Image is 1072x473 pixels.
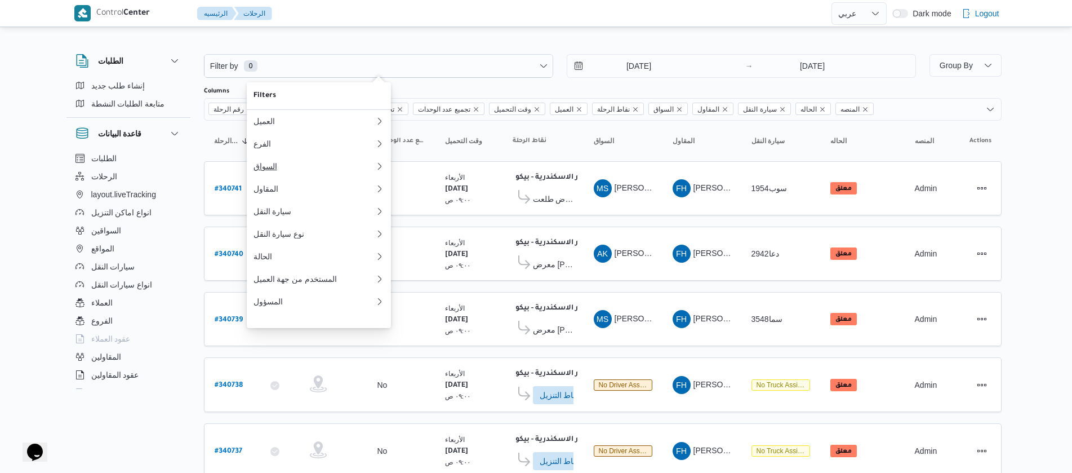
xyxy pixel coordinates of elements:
[253,184,375,193] div: المقاول
[908,9,951,18] span: Dark mode
[915,315,937,324] span: Admin
[929,54,1002,77] button: Group By
[550,103,588,115] span: العميل
[910,132,940,150] button: المنصه
[247,290,391,313] button: المسؤول
[445,392,471,400] small: ٠٩:٠٠ ص
[253,297,375,306] div: المسؤول
[91,350,121,364] span: المقاولين
[91,314,113,328] span: الفروع
[71,330,186,348] button: عقود العملاء
[835,382,852,389] b: معلق
[693,183,777,192] span: [PERSON_NAME]ه تربو
[533,452,596,470] button: ادخل تفاصيل نقاط التنزيل
[594,245,612,263] div: Aiamun Khamais Rafaaa Muhammad
[253,117,375,126] div: العميل
[213,103,244,116] span: رقم الرحلة
[515,304,631,312] b: مخزن فرونت دور الاسكندرية - بيكو
[673,136,695,145] span: المقاول
[71,167,186,185] button: الرحلات
[830,445,857,457] span: معلق
[71,294,186,312] button: العملاء
[915,249,937,258] span: Admin
[91,296,113,310] span: العملاء
[209,59,239,73] span: Filter by
[214,136,239,145] span: رقم الرحلة; Sorted in descending order
[693,249,777,258] span: [PERSON_NAME]ه تربو
[91,260,135,273] span: سيارات النقل
[247,223,391,245] button: نوع سيارة النقل
[751,249,779,258] span: دعا2942
[692,103,733,115] span: المقاول
[751,184,787,193] span: سوب1954
[747,132,815,150] button: سيارة النقل
[208,103,258,115] span: رقم الرحلة
[91,278,153,291] span: انواع سيارات النقل
[975,7,999,20] span: Logout
[445,239,465,246] small: الأربعاء
[668,132,736,150] button: المقاول
[377,380,388,390] div: No
[74,5,91,21] img: X8yXhbKr1z7QwAAAABJRU5ErkJggg==
[757,55,869,77] input: Press the down key to open a popover containing a calendar.
[751,445,810,457] span: No Truck Assigned
[599,447,657,455] span: No driver assigned
[751,136,785,145] span: سيارة النقل
[71,185,186,204] button: layout.liveTracking
[751,315,782,324] span: سما3548
[71,276,186,294] button: انواع سيارات النقل
[71,366,186,384] button: عقود المقاولين
[445,304,465,312] small: الأربعاء
[247,110,391,132] button: العميل
[418,103,470,116] span: تجميع عدد الوحدات
[693,379,777,388] span: [PERSON_NAME]ه تربو
[215,382,243,390] b: # 340738
[973,179,991,197] button: Actions
[969,136,991,145] span: Actions
[253,162,375,171] div: السواق
[515,370,631,378] b: مخزن فرونت دور الاسكندرية - بيكو
[597,103,630,116] span: نقاط الرحلة
[397,106,403,113] button: Remove تحديد النطاق الجغرافى from selection in this group
[75,54,181,68] button: الطلبات
[533,106,540,113] button: Remove وقت التحميل from selection in this group
[722,106,728,113] button: Remove المقاول from selection in this group
[973,245,991,263] button: Actions
[840,103,860,116] span: المنصه
[632,106,639,113] button: Remove نقاط الرحلة from selection in this group
[540,386,589,404] span: ادخل تفاصيل نقاط التنزيل
[473,106,479,113] button: Remove تجميع عدد الوحدات from selection in this group
[648,103,688,115] span: السواق
[676,442,687,460] span: FH
[234,7,272,20] button: الرحلات
[66,77,190,117] div: الطلبات
[800,103,817,116] span: الحاله
[197,7,237,20] button: الرئيسيه
[835,103,874,115] span: المنصه
[377,446,388,456] div: No
[594,310,612,328] div: Muhammad Sbha Mufarah Hussain
[91,97,165,110] span: متابعة الطلبات النشطة
[215,448,242,456] b: # 340737
[819,106,826,113] button: Remove الحاله from selection in this group
[247,245,391,268] button: الحالة
[676,106,683,113] button: Remove السواق from selection in this group
[441,132,497,150] button: وقت التحميل
[494,103,531,116] span: وقت التحميل
[413,103,484,115] span: تجميع عدد الوحدات
[75,127,181,140] button: قاعدة البيانات
[653,103,674,116] span: السواق
[830,247,857,260] span: معلق
[91,206,152,219] span: انواع اماكن التنزيل
[445,448,468,456] b: [DATE]
[445,174,465,181] small: الأربعاء
[91,368,139,382] span: عقود المقاولين
[615,183,679,192] span: [PERSON_NAME]
[241,136,250,145] svg: Sorted in descending order
[489,103,545,115] span: وقت التحميل
[540,452,589,470] span: ادخل تفاصيل نقاط التنزيل
[567,55,695,77] input: Press the down key to open a popover containing a calendar.
[215,181,242,196] a: #340741
[697,103,719,116] span: المقاول
[247,155,391,178] button: السواق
